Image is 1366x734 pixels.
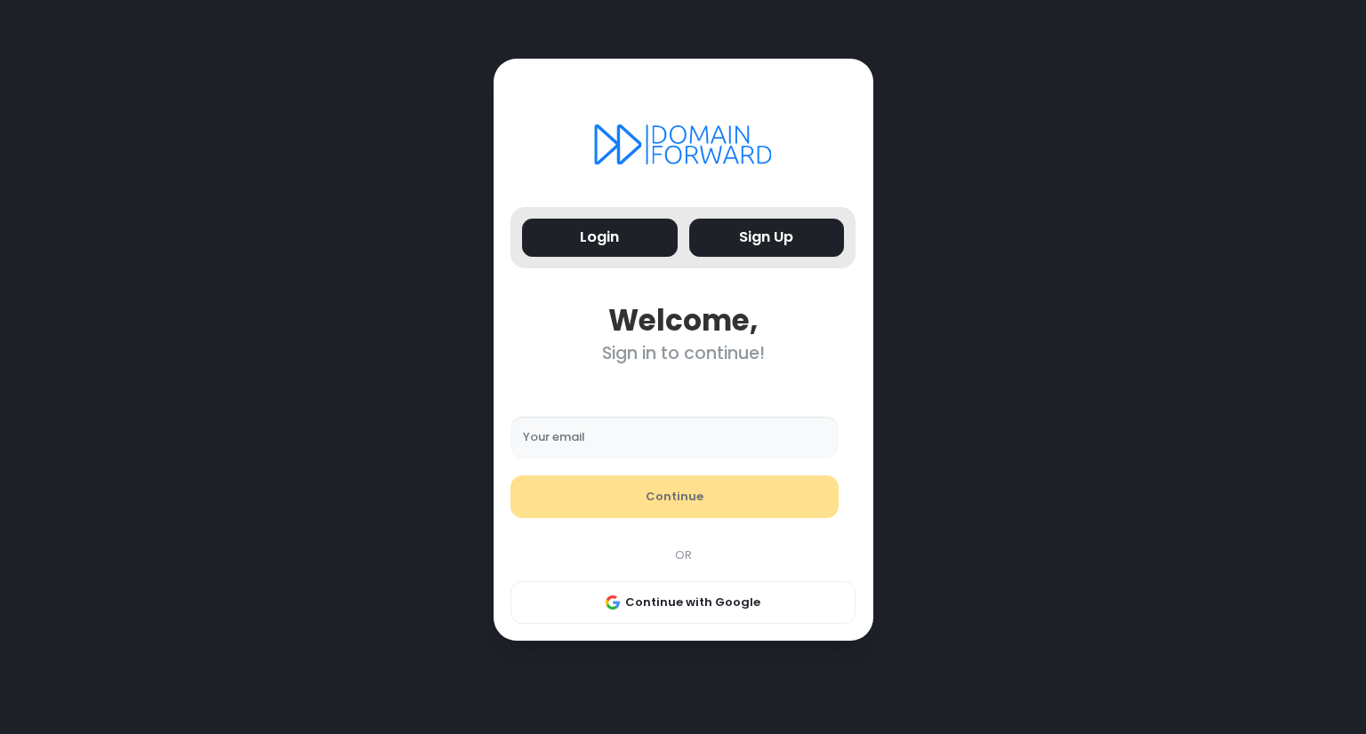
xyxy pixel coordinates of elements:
[510,303,856,338] div: Welcome,
[510,343,856,363] div: Sign in to continue!
[502,547,864,564] div: OR
[689,219,845,257] button: Sign Up
[522,219,678,257] button: Login
[510,581,856,624] button: Continue with Google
